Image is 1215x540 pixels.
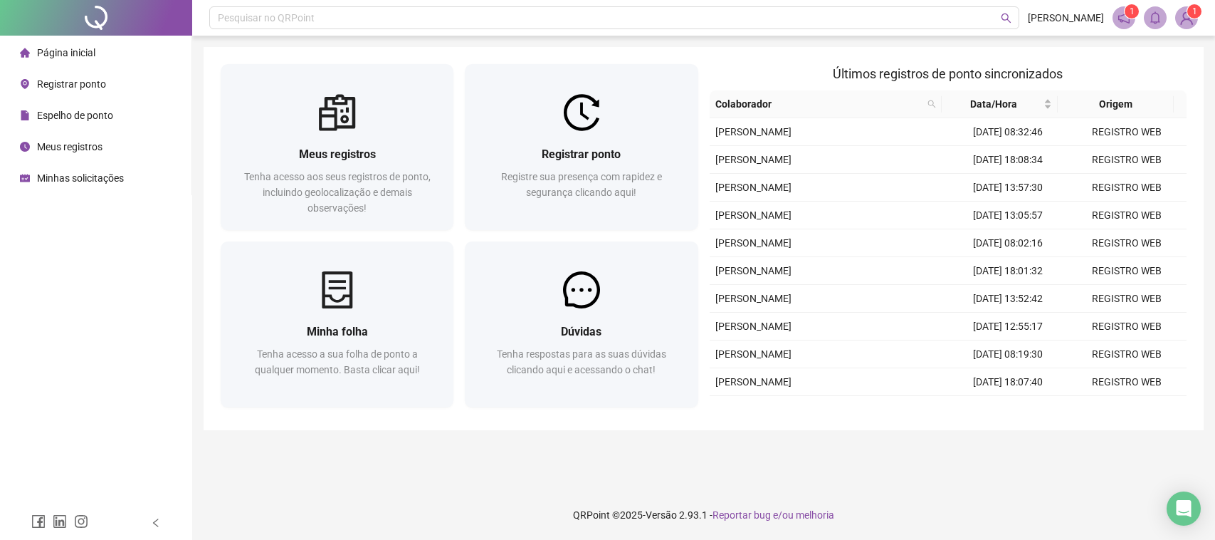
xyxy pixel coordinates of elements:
span: Página inicial [37,47,95,58]
span: [PERSON_NAME] [715,376,791,388]
span: Tenha acesso a sua folha de ponto a qualquer momento. Basta clicar aqui! [255,348,420,375]
td: REGISTRO WEB [1067,341,1187,368]
span: [PERSON_NAME] [715,182,791,193]
span: [PERSON_NAME] [1028,10,1104,26]
td: [DATE] 08:02:16 [948,229,1068,257]
span: Reportar bug e/ou melhoria [712,509,834,521]
td: REGISTRO WEB [1067,174,1187,202]
td: [DATE] 13:52:42 [948,285,1068,313]
span: Colaborador [715,96,922,112]
sup: Atualize o seu contato no menu Meus Dados [1187,4,1201,19]
td: [DATE] 18:07:40 [948,368,1068,396]
span: facebook [31,514,46,529]
td: REGISTRO WEB [1067,313,1187,341]
span: 1 [1192,6,1197,16]
span: Tenha acesso aos seus registros de ponto, incluindo geolocalização e demais observações! [244,171,431,214]
span: search [927,100,936,108]
th: Origem [1058,90,1174,118]
td: REGISTRO WEB [1067,202,1187,229]
span: search [1001,13,1011,24]
span: [PERSON_NAME] [715,209,791,221]
span: environment [20,79,30,89]
td: REGISTRO WEB [1067,229,1187,257]
span: Registre sua presença com rapidez e segurança clicando aqui! [501,171,662,198]
span: Registrar ponto [542,147,621,161]
span: Data/Hora [947,96,1041,112]
span: [PERSON_NAME] [715,154,791,165]
span: Meus registros [37,141,102,152]
span: [PERSON_NAME] [715,265,791,276]
span: [PERSON_NAME] [715,126,791,137]
td: REGISTRO WEB [1067,396,1187,424]
span: [PERSON_NAME] [715,293,791,304]
td: [DATE] 13:57:30 [948,174,1068,202]
td: REGISTRO WEB [1067,257,1187,285]
span: Espelho de ponto [37,110,113,121]
td: [DATE] 08:32:46 [948,118,1068,146]
a: Minha folhaTenha acesso a sua folha de ponto a qualquer momento. Basta clicar aqui! [221,242,453,407]
span: [PERSON_NAME] [715,348,791,360]
span: bell [1149,11,1162,24]
footer: QRPoint © 2025 - 2.93.1 - [192,490,1215,540]
span: schedule [20,173,30,183]
span: [PERSON_NAME] [715,321,791,332]
span: linkedin [53,514,67,529]
span: Minha folha [307,325,368,338]
td: [DATE] 14:01:07 [948,396,1068,424]
span: Meus registros [299,147,376,161]
span: Tenha respostas para as suas dúvidas clicando aqui e acessando o chat! [497,348,666,375]
td: REGISTRO WEB [1067,285,1187,313]
span: search [925,93,939,115]
span: file [20,110,30,120]
td: [DATE] 12:55:17 [948,313,1068,341]
span: Dúvidas [561,325,601,338]
td: [DATE] 18:01:32 [948,257,1068,285]
td: [DATE] 13:05:57 [948,202,1068,229]
a: Registrar pontoRegistre sua presença com rapidez e segurança clicando aqui! [465,64,698,230]
a: Meus registrosTenha acesso aos seus registros de ponto, incluindo geolocalização e demais observa... [221,64,453,230]
img: 84182 [1176,7,1197,28]
th: Data/Hora [942,90,1058,118]
span: clock-circle [20,142,30,152]
div: Open Intercom Messenger [1167,492,1201,526]
td: [DATE] 18:08:34 [948,146,1068,174]
span: home [20,48,30,58]
span: notification [1117,11,1130,24]
td: [DATE] 08:19:30 [948,341,1068,368]
span: Últimos registros de ponto sincronizados [833,66,1063,81]
a: DúvidasTenha respostas para as suas dúvidas clicando aqui e acessando o chat! [465,242,698,407]
span: left [151,518,161,528]
span: instagram [74,514,88,529]
span: [PERSON_NAME] [715,237,791,249]
span: Registrar ponto [37,78,106,90]
sup: 1 [1125,4,1139,19]
td: REGISTRO WEB [1067,118,1187,146]
td: REGISTRO WEB [1067,368,1187,396]
span: Versão [646,509,677,521]
span: 1 [1130,6,1135,16]
span: Minhas solicitações [37,172,124,184]
td: REGISTRO WEB [1067,146,1187,174]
